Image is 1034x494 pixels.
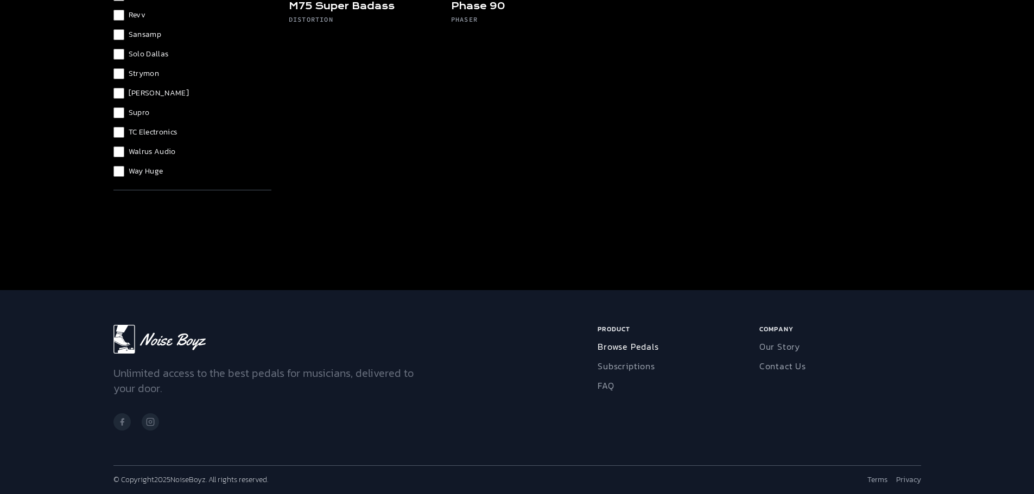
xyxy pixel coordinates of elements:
[129,88,189,99] span: [PERSON_NAME]
[896,474,921,485] a: Privacy
[867,474,887,485] a: Terms
[129,10,145,21] span: Revv
[113,10,124,21] input: Revv
[598,379,614,392] a: FAQ
[113,365,436,396] p: Unlimited access to the best pedals for musicians, delivered to your door.
[129,166,163,177] span: Way Huge
[113,88,124,99] input: [PERSON_NAME]
[129,127,177,138] span: TC Electronics
[113,474,517,485] p: © Copyright 2025 NoiseBoyz. All rights reserved.
[129,49,169,60] span: Solo Dallas
[598,360,655,373] a: Subscriptions
[451,15,596,28] h6: Phaser
[129,146,176,157] span: Walrus Audio
[113,107,124,118] input: Supro
[598,340,658,353] a: Browse Pedals
[759,340,800,353] a: Our Story
[113,146,124,157] input: Walrus Audio
[759,360,806,373] a: Contact Us
[289,15,434,28] h6: Distortion
[113,29,124,40] input: Sansamp
[113,127,124,138] input: TC Electronics
[129,68,159,79] span: Strymon
[113,49,124,60] input: Solo Dallas
[129,29,161,40] span: Sansamp
[113,68,124,79] input: Strymon
[759,325,917,338] h6: Company
[113,166,124,177] input: Way Huge
[129,107,150,118] span: Supro
[598,325,755,338] h6: Product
